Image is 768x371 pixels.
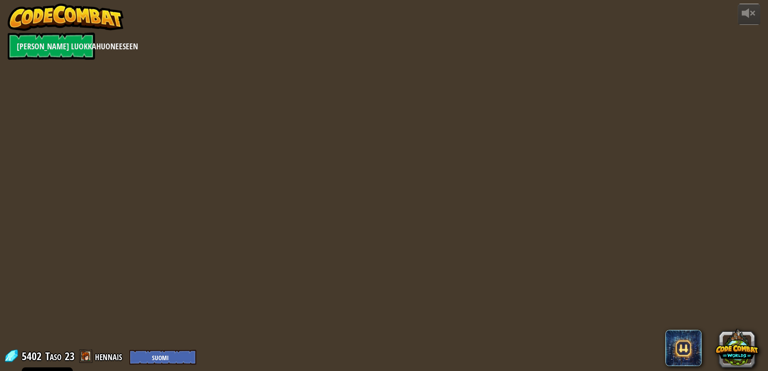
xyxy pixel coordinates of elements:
[8,33,95,60] a: [PERSON_NAME] luokkahuoneeseen
[45,349,62,364] span: Taso
[8,4,123,31] img: CodeCombat - Learn how to code by playing a game
[65,349,75,363] span: 23
[738,4,760,25] button: Aänenvoimakkuus
[95,349,125,363] a: hennais
[22,349,44,363] span: 5402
